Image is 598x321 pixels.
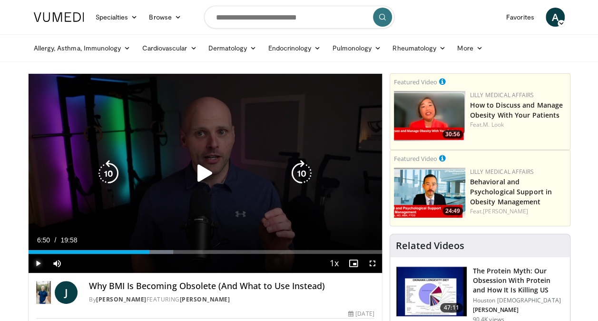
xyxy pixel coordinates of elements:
[470,207,566,216] div: Feat.
[470,168,534,176] a: Lilly Medical Affairs
[473,266,564,295] h3: The Protein Myth: Our Obsession With Protein and How It Is Killing US
[96,295,147,303] a: [PERSON_NAME]
[442,130,463,139] span: 30:56
[470,91,534,99] a: Lilly Medical Affairs
[325,254,344,273] button: Playback Rate
[473,306,564,314] p: [PERSON_NAME]
[500,8,540,27] a: Favorites
[394,154,437,163] small: Featured Video
[36,281,51,304] img: Dr. Jordan Rennicke
[203,39,263,58] a: Dermatology
[470,100,563,120] a: How to Discuss and Manage Obesity With Your Patients
[394,168,465,218] img: ba3304f6-7838-4e41-9c0f-2e31ebde6754.png.150x105_q85_crop-smart_upscale.png
[394,78,437,86] small: Featured Video
[394,91,465,141] a: 30:56
[55,236,57,244] span: /
[473,297,564,304] p: Houston [DEMOGRAPHIC_DATA]
[37,236,50,244] span: 6:50
[442,207,463,215] span: 24:49
[204,6,394,29] input: Search topics, interventions
[344,254,363,273] button: Enable picture-in-picture mode
[387,39,451,58] a: Rheumatology
[143,8,187,27] a: Browse
[396,267,467,316] img: b7b8b05e-5021-418b-a89a-60a270e7cf82.150x105_q85_crop-smart_upscale.jpg
[396,240,464,251] h4: Related Videos
[179,295,230,303] a: [PERSON_NAME]
[451,39,488,58] a: More
[48,254,67,273] button: Mute
[483,120,504,129] a: M. Look
[34,12,84,22] img: VuMedi Logo
[394,168,465,218] a: 24:49
[136,39,202,58] a: Cardiovascular
[89,281,374,291] h4: Why BMI Is Becoming Obsolete (And What to Use Instead)
[89,295,374,304] div: By FEATURING
[546,8,565,27] a: A
[326,39,387,58] a: Pulmonology
[262,39,326,58] a: Endocrinology
[470,120,566,129] div: Feat.
[363,254,382,273] button: Fullscreen
[61,236,78,244] span: 19:58
[29,254,48,273] button: Play
[483,207,528,215] a: [PERSON_NAME]
[90,8,144,27] a: Specialties
[55,281,78,304] a: J
[394,91,465,141] img: c98a6a29-1ea0-4bd5-8cf5-4d1e188984a7.png.150x105_q85_crop-smart_upscale.png
[348,310,374,318] div: [DATE]
[29,74,382,273] video-js: Video Player
[29,250,382,254] div: Progress Bar
[28,39,137,58] a: Allergy, Asthma, Immunology
[470,177,552,206] a: Behavioral and Psychological Support in Obesity Management
[440,303,463,312] span: 47:11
